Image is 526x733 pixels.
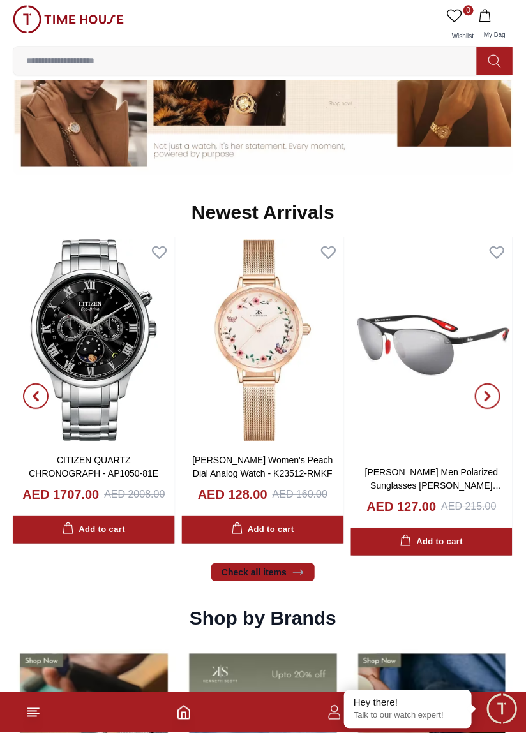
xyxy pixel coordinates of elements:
[476,5,513,46] button: My Bag
[479,31,511,38] span: My Bag
[176,705,192,720] a: Home
[365,467,502,504] a: [PERSON_NAME] Men Polarized Sunglasses [PERSON_NAME] Mirror Lens - LC1020C03
[273,487,327,502] div: AED 160.00
[182,516,344,544] button: Add to cart
[190,607,336,630] h2: Shop by Brands
[198,485,267,503] h4: AED 128.00
[211,563,315,581] a: Check all items
[192,201,334,224] h2: Newest Arrivals
[400,535,463,549] div: Add to cart
[29,455,158,478] a: CITIZEN QUARTZ CHRONOGRAPH - AP1050-81E
[350,237,513,455] img: LEE COOPER Men Polarized Sunglasses Matt Black Mirror Lens - LC1020C03
[366,498,436,515] h4: AED 127.00
[463,5,474,15] span: 0
[350,528,513,556] button: Add to cart
[354,697,462,709] div: Hey there!
[192,455,333,478] a: [PERSON_NAME] Women's Peach Dial Analog Watch - K23512-RMKF
[13,516,175,544] button: Add to cart
[354,711,462,722] p: Talk to our watch expert!
[444,5,476,46] a: 0Wishlist
[485,692,520,727] div: Chat Widget
[22,485,99,503] h4: AED 1707.00
[182,237,344,443] img: Kenneth Scott Women's Peach Dial Analog Watch - K23512-RMKF
[63,522,125,537] div: Add to cart
[441,499,496,514] div: AED 215.00
[13,5,124,33] img: ...
[447,33,479,40] span: Wishlist
[104,487,165,502] div: AED 2008.00
[231,522,294,537] div: Add to cart
[13,237,175,443] img: CITIZEN QUARTZ CHRONOGRAPH - AP1050-81E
